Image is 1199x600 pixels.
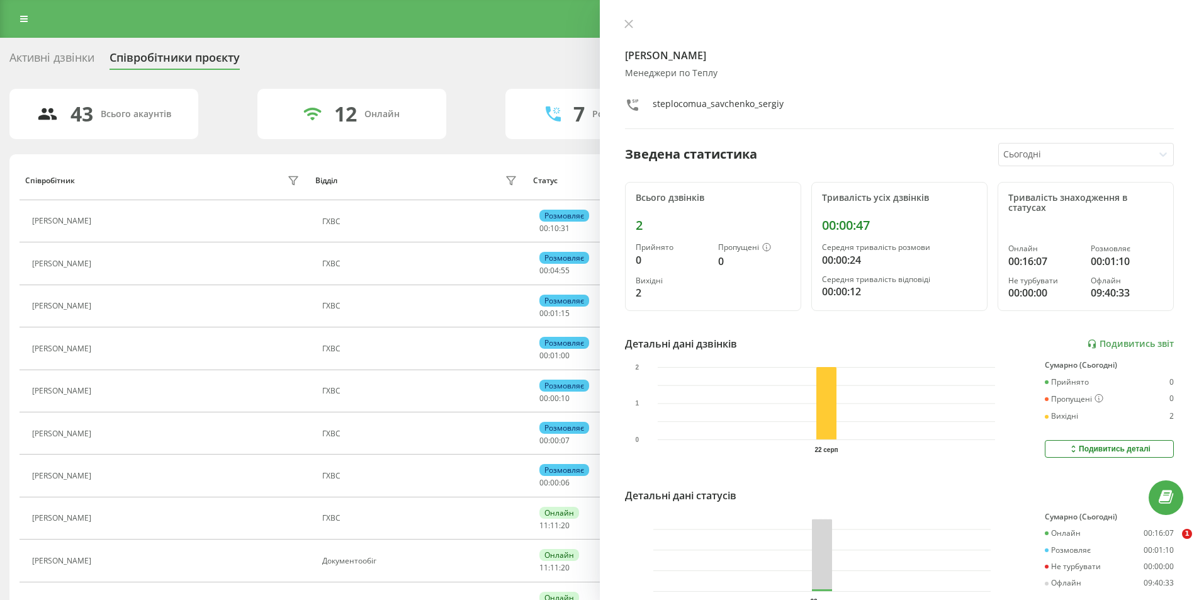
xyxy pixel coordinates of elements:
[1169,394,1174,404] div: 0
[1045,546,1091,555] div: Розмовляє
[1045,378,1089,387] div: Прийнято
[635,364,639,371] text: 2
[1008,193,1163,214] div: Тривалість знаходження в статусах
[550,308,559,319] span: 01
[1045,412,1078,421] div: Вихідні
[561,562,570,573] span: 20
[718,254,791,269] div: 0
[636,218,791,233] div: 2
[822,284,977,299] div: 00:00:12
[539,252,589,264] div: Розмовляє
[322,344,521,353] div: ГХВС
[539,563,570,572] div: : :
[364,109,400,120] div: Онлайн
[573,102,585,126] div: 7
[9,51,94,71] div: Активні дзвінки
[550,350,559,361] span: 01
[636,285,708,300] div: 2
[70,102,93,126] div: 43
[334,102,357,126] div: 12
[32,217,94,225] div: [PERSON_NAME]
[539,436,570,445] div: : :
[550,223,559,234] span: 10
[322,217,521,226] div: ГХВС
[539,393,548,404] span: 00
[561,308,570,319] span: 15
[1182,529,1192,539] span: 1
[822,275,977,284] div: Середня тривалість відповіді
[1008,276,1081,285] div: Не турбувати
[32,259,94,268] div: [PERSON_NAME]
[636,252,708,268] div: 0
[539,507,579,519] div: Онлайн
[32,557,94,565] div: [PERSON_NAME]
[539,394,570,403] div: : :
[550,520,559,531] span: 11
[814,446,838,453] text: 22 серп
[561,435,570,446] span: 07
[1068,444,1151,454] div: Подивитись деталі
[625,68,1174,79] div: Менеджери по Теплу
[550,562,559,573] span: 11
[539,478,570,487] div: : :
[625,488,736,503] div: Детальні дані статусів
[636,276,708,285] div: Вихідні
[1045,440,1174,458] button: Подивитись деталі
[1144,562,1174,571] div: 00:00:00
[1091,285,1163,300] div: 09:40:33
[539,464,589,476] div: Розмовляє
[561,350,570,361] span: 00
[539,337,589,349] div: Розмовляє
[1091,276,1163,285] div: Офлайн
[1045,579,1081,587] div: Офлайн
[1156,529,1186,559] iframe: Intercom live chat
[1144,579,1174,587] div: 09:40:33
[561,223,570,234] span: 31
[1045,394,1103,404] div: Пропущені
[101,109,171,120] div: Всього акаунтів
[110,51,240,71] div: Співробітники проєкту
[1008,254,1081,269] div: 00:16:07
[625,145,757,164] div: Зведена статистика
[718,243,791,253] div: Пропущені
[322,472,521,480] div: ГХВС
[550,477,559,488] span: 00
[539,308,548,319] span: 00
[32,429,94,438] div: [PERSON_NAME]
[592,109,653,120] div: Розмовляють
[625,48,1174,63] h4: [PERSON_NAME]
[539,562,548,573] span: 11
[315,176,337,185] div: Відділ
[539,351,570,360] div: : :
[822,243,977,252] div: Середня тривалість розмови
[822,218,977,233] div: 00:00:47
[32,472,94,480] div: [PERSON_NAME]
[539,265,548,276] span: 00
[322,259,521,268] div: ГХВС
[322,387,521,395] div: ГХВС
[561,265,570,276] span: 55
[653,98,784,116] div: steplocomua_savchenko_sergiy
[636,243,708,252] div: Прийнято
[822,193,977,203] div: Тривалість усіх дзвінків
[322,514,521,523] div: ГХВС
[561,393,570,404] span: 10
[539,309,570,318] div: : :
[635,400,639,407] text: 1
[25,176,75,185] div: Співробітник
[636,193,791,203] div: Всього дзвінків
[322,429,521,438] div: ГХВС
[1091,244,1163,253] div: Розмовляє
[822,252,977,268] div: 00:00:24
[32,387,94,395] div: [PERSON_NAME]
[539,266,570,275] div: : :
[1008,244,1081,253] div: Онлайн
[32,302,94,310] div: [PERSON_NAME]
[1144,529,1174,538] div: 00:16:07
[539,520,548,531] span: 11
[539,350,548,361] span: 00
[539,210,589,222] div: Розмовляє
[1008,285,1081,300] div: 00:00:00
[539,380,589,392] div: Розмовляє
[561,520,570,531] span: 20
